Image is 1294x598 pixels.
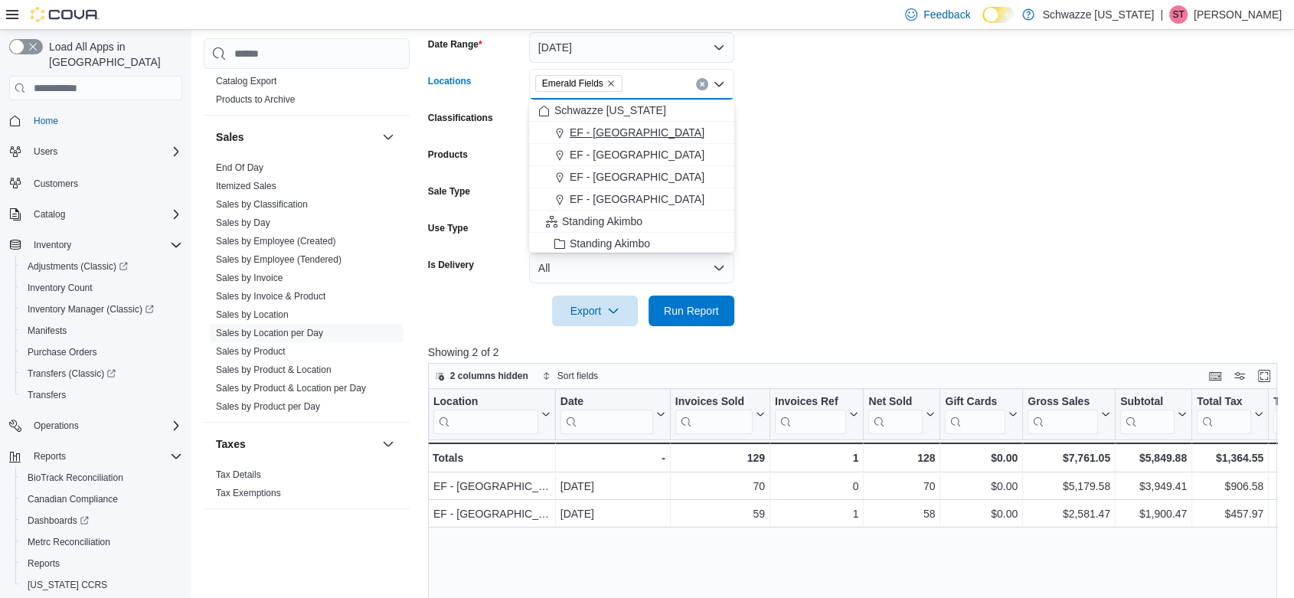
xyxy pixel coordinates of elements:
span: Dashboards [21,511,182,530]
label: Use Type [428,222,468,234]
div: $0.00 [945,477,1018,495]
button: Schwazze [US_STATE] [529,100,734,122]
div: $906.58 [1197,477,1263,495]
span: Export [561,296,629,326]
div: 59 [675,505,765,523]
a: Sales by Product & Location [216,364,332,375]
button: Catalog [28,205,71,224]
span: Reports [28,447,182,466]
a: Transfers (Classic) [21,364,122,383]
button: Home [3,109,188,132]
a: Tax Details [216,469,261,480]
span: Transfers [28,389,66,401]
button: Total Tax [1197,395,1263,434]
span: Users [34,145,57,158]
a: Adjustments (Classic) [15,256,188,277]
button: Display options [1230,367,1249,385]
a: Itemized Sales [216,181,276,191]
div: Total Tax [1197,395,1251,410]
button: EF - [GEOGRAPHIC_DATA] [529,188,734,211]
span: BioTrack Reconciliation [21,469,182,487]
span: Sales by Invoice & Product [216,290,325,302]
a: Adjustments (Classic) [21,257,134,276]
button: Users [28,142,64,161]
div: [DATE] [560,477,665,495]
button: Enter fullscreen [1255,367,1273,385]
div: 58 [868,505,935,523]
span: Tax Details [216,469,261,481]
span: Metrc Reconciliation [28,536,110,548]
label: Locations [428,75,472,87]
button: EF - [GEOGRAPHIC_DATA] [529,144,734,166]
a: Products to Archive [216,94,295,105]
span: Operations [28,417,182,435]
a: Tax Exemptions [216,488,281,498]
input: Dark Mode [982,7,1015,23]
a: [US_STATE] CCRS [21,576,113,594]
div: Sales [204,158,410,422]
div: 70 [675,477,765,495]
span: Dashboards [28,515,89,527]
button: EF - [GEOGRAPHIC_DATA] [529,166,734,188]
button: Customers [3,172,188,194]
span: Home [34,115,58,127]
span: Users [28,142,182,161]
button: Gift Cards [945,395,1018,434]
a: Sales by Invoice [216,273,283,283]
button: EF - [GEOGRAPHIC_DATA] [529,122,734,144]
a: Sales by Day [216,217,270,228]
span: End Of Day [216,162,263,174]
a: Dashboards [15,510,188,531]
span: Customers [28,173,182,192]
img: Cova [31,7,100,22]
button: Reports [3,446,188,467]
a: Sales by Employee (Created) [216,236,336,247]
div: $457.97 [1197,505,1263,523]
div: $1,364.55 [1197,449,1263,467]
button: Inventory [3,234,188,256]
div: 129 [675,449,765,467]
p: Schwazze [US_STATE] [1042,5,1154,24]
span: Standing Akimbo [570,236,650,251]
a: Sales by Product per Day [216,401,320,412]
a: Sales by Invoice & Product [216,291,325,302]
button: Remove Emerald Fields from selection in this group [606,79,616,88]
a: Purchase Orders [21,343,103,361]
div: Gross Sales [1028,395,1098,434]
div: Location [433,395,538,434]
span: Sales by Invoice [216,272,283,284]
button: Inventory Count [15,277,188,299]
div: $1,900.47 [1120,505,1187,523]
span: EF - [GEOGRAPHIC_DATA] [570,125,704,140]
label: Sale Type [428,185,470,198]
button: Taxes [216,436,376,452]
span: BioTrack Reconciliation [28,472,123,484]
span: Sales by Product & Location per Day [216,382,366,394]
span: 2 columns hidden [450,370,528,382]
button: Export [552,296,638,326]
span: Operations [34,420,79,432]
button: Invoices Sold [675,395,765,434]
span: Home [28,111,182,130]
span: EF - [GEOGRAPHIC_DATA] [570,147,704,162]
span: Tax Exemptions [216,487,281,499]
div: - [560,449,665,467]
h3: Taxes [216,436,246,452]
button: Invoices Ref [775,395,858,434]
span: Sales by Product per Day [216,400,320,413]
span: Transfers (Classic) [28,368,116,380]
div: Invoices Ref [775,395,846,410]
button: Close list of options [713,78,725,90]
span: Inventory [28,236,182,254]
a: Inventory Manager (Classic) [21,300,160,319]
button: Users [3,141,188,162]
div: Date [560,395,653,410]
span: [US_STATE] CCRS [28,579,107,591]
button: Clear input [696,78,708,90]
button: Catalog [3,204,188,225]
div: Products [204,72,410,115]
span: Metrc Reconciliation [21,533,182,551]
a: Catalog Export [216,76,276,87]
span: Standing Akimbo [562,214,642,229]
div: Invoices Sold [675,395,753,410]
